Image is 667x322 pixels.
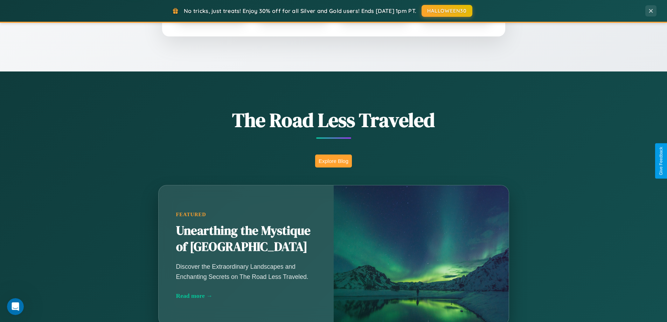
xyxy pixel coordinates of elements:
h1: The Road Less Traveled [124,107,544,133]
iframe: Intercom live chat [7,298,24,315]
button: Explore Blog [315,155,352,167]
div: Give Feedback [659,147,663,175]
div: Featured [176,212,316,218]
h2: Unearthing the Mystique of [GEOGRAPHIC_DATA] [176,223,316,255]
p: Discover the Extraordinary Landscapes and Enchanting Secrets on The Road Less Traveled. [176,262,316,281]
div: Read more → [176,292,316,300]
button: HALLOWEEN30 [422,5,472,17]
span: No tricks, just treats! Enjoy 30% off for all Silver and Gold users! Ends [DATE] 1pm PT. [184,7,416,14]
